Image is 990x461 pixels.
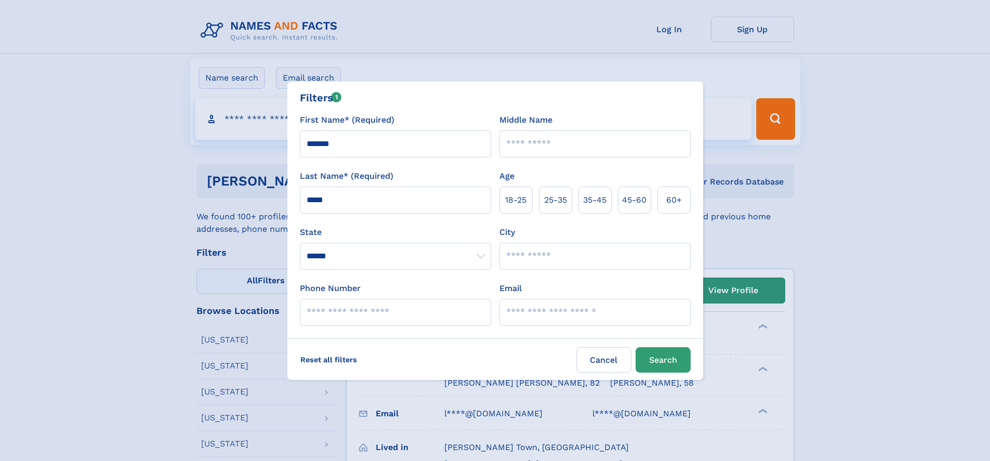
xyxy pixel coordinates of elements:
[300,90,342,106] div: Filters
[666,194,682,206] span: 60+
[300,114,394,126] label: First Name* (Required)
[499,114,552,126] label: Middle Name
[544,194,567,206] span: 25‑35
[583,194,606,206] span: 35‑45
[499,282,522,295] label: Email
[499,226,515,239] label: City
[499,170,514,182] label: Age
[505,194,526,206] span: 18‑25
[300,226,491,239] label: State
[636,347,691,373] button: Search
[300,170,393,182] label: Last Name* (Required)
[300,282,361,295] label: Phone Number
[622,194,646,206] span: 45‑60
[294,347,364,372] label: Reset all filters
[576,347,631,373] label: Cancel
